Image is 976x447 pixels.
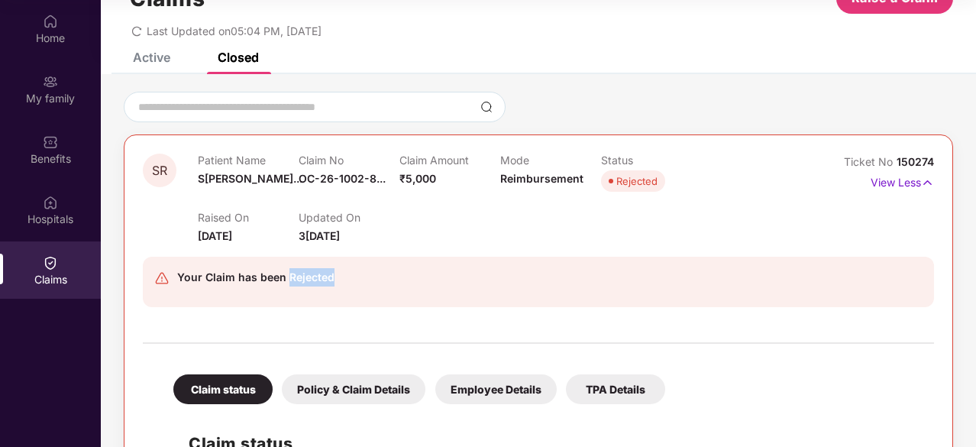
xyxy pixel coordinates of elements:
div: Claim status [173,374,273,404]
img: svg+xml;base64,PHN2ZyB4bWxucz0iaHR0cDovL3d3dy53My5vcmcvMjAwMC9zdmciIHdpZHRoPSIxNyIgaGVpZ2h0PSIxNy... [921,174,934,191]
span: redo [131,24,142,37]
img: svg+xml;base64,PHN2ZyBpZD0iQ2xhaW0iIHhtbG5zPSJodHRwOi8vd3d3LnczLm9yZy8yMDAwL3N2ZyIgd2lkdGg9IjIwIi... [43,255,58,270]
span: Last Updated on 05:04 PM, [DATE] [147,24,322,37]
div: Employee Details [435,374,557,404]
img: svg+xml;base64,PHN2ZyB3aWR0aD0iMjAiIGhlaWdodD0iMjAiIHZpZXdCb3g9IjAgMCAyMCAyMCIgZmlsbD0ibm9uZSIgeG... [43,74,58,89]
div: TPA Details [566,374,665,404]
span: S[PERSON_NAME]... [198,172,302,185]
p: Updated On [299,211,399,224]
p: Status [601,154,702,167]
div: Rejected [616,173,658,189]
span: ₹5,000 [399,172,436,185]
span: 150274 [897,155,934,168]
img: svg+xml;base64,PHN2ZyB4bWxucz0iaHR0cDovL3d3dy53My5vcmcvMjAwMC9zdmciIHdpZHRoPSIyNCIgaGVpZ2h0PSIyNC... [154,270,170,286]
span: SR [152,164,167,177]
img: svg+xml;base64,PHN2ZyBpZD0iU2VhcmNoLTMyeDMyIiB4bWxucz0iaHR0cDovL3d3dy53My5vcmcvMjAwMC9zdmciIHdpZH... [480,101,493,113]
img: svg+xml;base64,PHN2ZyBpZD0iSG9tZSIgeG1sbnM9Imh0dHA6Ly93d3cudzMub3JnLzIwMDAvc3ZnIiB3aWR0aD0iMjAiIG... [43,14,58,29]
div: Your Claim has been Rejected [177,268,334,287]
span: [DATE] [198,229,232,242]
p: Patient Name [198,154,299,167]
img: svg+xml;base64,PHN2ZyBpZD0iQmVuZWZpdHMiIHhtbG5zPSJodHRwOi8vd3d3LnczLm9yZy8yMDAwL3N2ZyIgd2lkdGg9Ij... [43,134,58,150]
span: OC-26-1002-8... [299,172,386,185]
span: Reimbursement [500,172,583,185]
p: Claim No [299,154,399,167]
p: Mode [500,154,601,167]
p: Raised On [198,211,299,224]
div: Policy & Claim Details [282,374,425,404]
img: svg+xml;base64,PHN2ZyBpZD0iSG9zcGl0YWxzIiB4bWxucz0iaHR0cDovL3d3dy53My5vcmcvMjAwMC9zdmciIHdpZHRoPS... [43,195,58,210]
span: Ticket No [844,155,897,168]
p: Claim Amount [399,154,500,167]
p: View Less [871,170,934,191]
span: 3[DATE] [299,229,340,242]
div: Active [133,50,170,65]
div: Closed [218,50,259,65]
